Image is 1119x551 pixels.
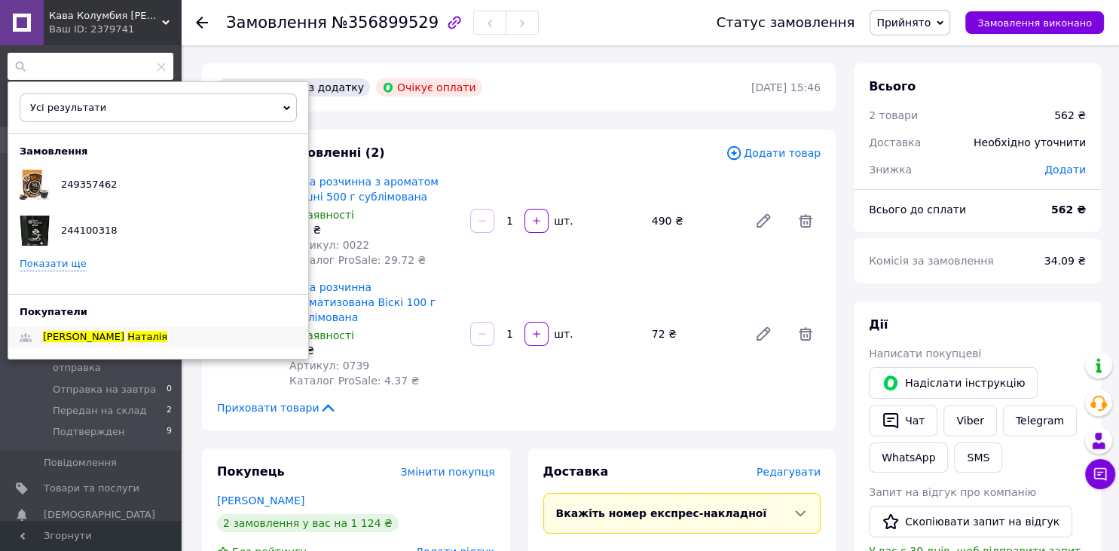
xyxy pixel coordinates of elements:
[977,17,1092,29] span: Замовлення виконано
[49,9,162,23] span: Кава Колумбия Дон Альварез
[289,281,436,323] a: Кава розчинна ароматизована Віскі 100 г сублімована
[869,486,1036,498] span: Запит на відгук про компанію
[43,331,124,342] span: [PERSON_NAME]
[869,347,981,360] span: Написати покупцеві
[20,257,87,271] a: Показати ще
[53,347,167,375] span: Отложенная отправка
[30,102,106,113] span: Усі результати
[965,11,1104,34] button: Замовлення виконано
[876,17,931,29] span: Прийнято
[943,405,996,436] a: Viber
[61,225,117,236] span: 244100318
[167,404,172,418] span: 2
[869,79,916,93] span: Всього
[167,347,172,375] span: 0
[1003,405,1077,436] a: Telegram
[1044,164,1086,176] span: Додати
[289,375,419,387] span: Каталог ProSale: 4.37 ₴
[289,209,354,221] span: В наявності
[1085,459,1115,489] button: Чат з покупцем
[44,456,117,470] span: Повідомлення
[289,360,369,372] span: Артикул: 0739
[1054,108,1086,123] div: 562 ₴
[289,239,369,251] span: Артикул: 0022
[8,53,173,80] input: Пошук
[748,319,778,349] a: Редагувати
[53,425,124,439] span: Подтвержден
[1051,204,1086,216] b: 562 ₴
[646,323,742,344] div: 72 ₴
[196,15,208,30] div: Повернутися назад
[748,206,778,236] a: Редагувати
[8,145,99,158] div: Замовлення
[751,81,821,93] time: [DATE] 15:46
[401,466,495,478] span: Змінити покупця
[869,164,912,176] span: Знижка
[717,15,855,30] div: Статус замовлення
[53,404,146,418] span: Передан на склад
[332,14,439,32] span: №356899529
[556,507,767,519] span: Вкажіть номер експрес-накладної
[167,425,172,439] span: 9
[790,319,821,349] span: Видалити
[289,254,426,266] span: Каталог ProSale: 29.72 ₴
[869,367,1038,399] button: Надіслати інструкцію
[726,145,821,161] span: Додати товар
[127,331,167,342] span: Наталія
[217,400,337,415] span: Приховати товари
[965,126,1095,159] div: Необхідно уточнити
[954,442,1002,473] button: SMS
[869,109,918,121] span: 2 товари
[646,210,742,231] div: 490 ₴
[8,305,99,319] div: Покупатели
[53,383,156,396] span: Отправка на завтра
[44,508,155,522] span: [DEMOGRAPHIC_DATA]
[790,206,821,236] span: Видалити
[869,405,937,436] button: Чат
[376,78,482,96] div: Очікує оплати
[869,317,888,332] span: Дії
[167,383,172,396] span: 0
[289,222,458,237] div: 490 ₴
[49,23,181,36] div: Ваш ID: 2379741
[869,255,994,267] span: Комісія за замовлення
[289,343,458,358] div: 72 ₴
[289,176,439,203] a: Кава розчинна з ароматом Вишні 500 г сублімована
[226,14,327,32] span: Замовлення
[61,179,117,190] span: 249357462
[217,464,285,479] span: Покупець
[217,514,399,532] div: 2 замовлення у вас на 1 124 ₴
[869,442,948,473] a: WhatsApp
[757,466,821,478] span: Редагувати
[217,494,304,507] a: [PERSON_NAME]
[869,506,1072,537] button: Скопіювати запит на відгук
[217,78,370,96] div: Замовлення з додатку
[550,326,574,341] div: шт.
[869,136,921,148] span: Доставка
[543,464,609,479] span: Доставка
[1044,255,1086,267] span: 34.09 ₴
[550,213,574,228] div: шт.
[869,204,966,216] span: Всього до сплати
[289,329,354,341] span: В наявності
[44,482,139,495] span: Товари та послуги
